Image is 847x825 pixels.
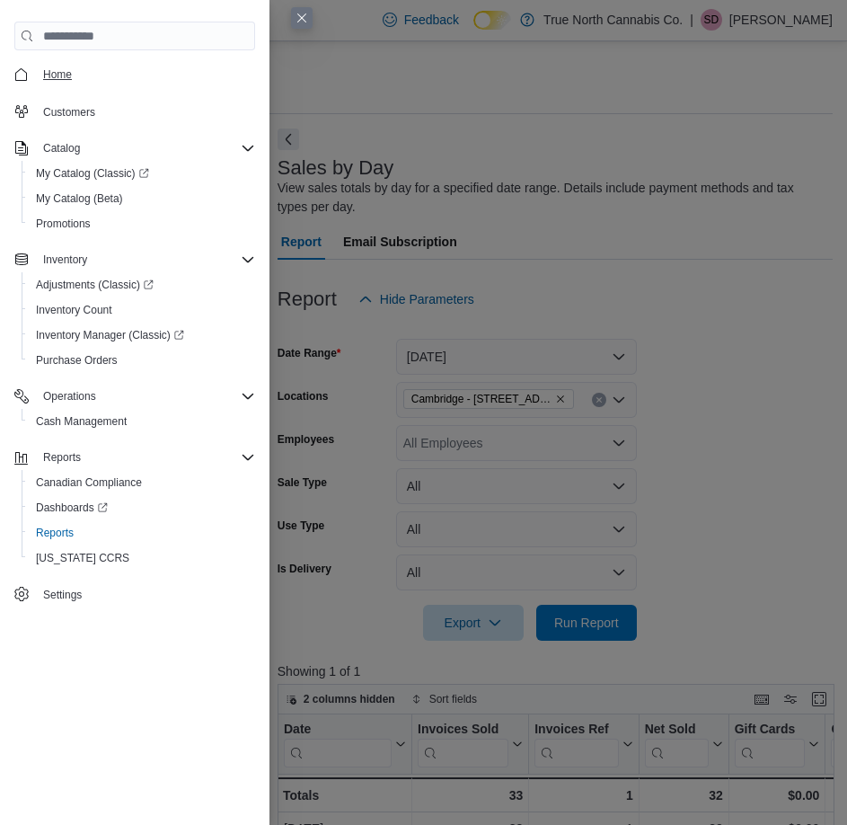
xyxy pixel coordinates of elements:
span: Inventory [43,253,87,267]
span: Dashboards [36,501,108,515]
button: Inventory Count [22,297,262,323]
a: Settings [36,584,89,606]
button: Inventory [7,247,262,272]
button: Close this dialog [291,7,313,29]
button: Customers [7,98,262,124]
a: Inventory Count [29,299,119,321]
button: Settings [7,581,262,608]
a: Purchase Orders [29,350,125,371]
span: Inventory Count [29,299,255,321]
a: Dashboards [22,495,262,520]
button: Home [7,61,262,87]
a: [US_STATE] CCRS [29,547,137,569]
a: Customers [36,102,102,123]
span: Reports [36,526,74,540]
span: My Catalog (Classic) [29,163,255,184]
span: Canadian Compliance [36,475,142,490]
a: Adjustments (Classic) [22,272,262,297]
span: Customers [43,105,95,120]
button: Promotions [22,211,262,236]
span: My Catalog (Beta) [29,188,255,209]
span: Settings [43,588,82,602]
span: Purchase Orders [29,350,255,371]
span: Canadian Compliance [29,472,255,493]
a: My Catalog (Classic) [22,161,262,186]
span: Reports [36,447,255,468]
span: Cash Management [29,411,255,432]
button: Operations [36,386,103,407]
span: Cash Management [36,414,127,429]
span: Catalog [43,141,80,155]
button: Reports [36,447,88,468]
span: Operations [36,386,255,407]
span: Inventory Manager (Classic) [36,328,184,342]
button: Reports [7,445,262,470]
span: Home [43,67,72,82]
span: Dashboards [29,497,255,519]
a: My Catalog (Beta) [29,188,130,209]
a: My Catalog (Classic) [29,163,156,184]
button: My Catalog (Beta) [22,186,262,211]
span: Catalog [36,137,255,159]
a: Inventory Manager (Classic) [29,324,191,346]
button: Inventory [36,249,94,271]
span: Promotions [36,217,91,231]
span: Washington CCRS [29,547,255,569]
span: Reports [29,522,255,544]
span: Inventory Manager (Classic) [29,324,255,346]
button: [US_STATE] CCRS [22,546,262,571]
button: Catalog [36,137,87,159]
span: Promotions [29,213,255,235]
button: Reports [22,520,262,546]
span: Purchase Orders [36,353,118,368]
a: Cash Management [29,411,134,432]
span: Settings [36,583,255,606]
nav: Complex example [14,54,255,611]
button: Purchase Orders [22,348,262,373]
span: Inventory [36,249,255,271]
a: Reports [29,522,81,544]
span: My Catalog (Beta) [36,191,123,206]
span: Operations [43,389,96,404]
span: Adjustments (Classic) [29,274,255,296]
button: Cash Management [22,409,262,434]
button: Operations [7,384,262,409]
span: Inventory Count [36,303,112,317]
a: Inventory Manager (Classic) [22,323,262,348]
a: Promotions [29,213,98,235]
span: My Catalog (Classic) [36,166,149,181]
span: Customers [36,100,255,122]
a: Dashboards [29,497,115,519]
span: Reports [43,450,81,465]
span: Home [36,63,255,85]
span: [US_STATE] CCRS [36,551,129,565]
a: Home [36,64,79,85]
a: Canadian Compliance [29,472,149,493]
button: Canadian Compliance [22,470,262,495]
button: Catalog [7,136,262,161]
a: Adjustments (Classic) [29,274,161,296]
span: Adjustments (Classic) [36,278,154,292]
